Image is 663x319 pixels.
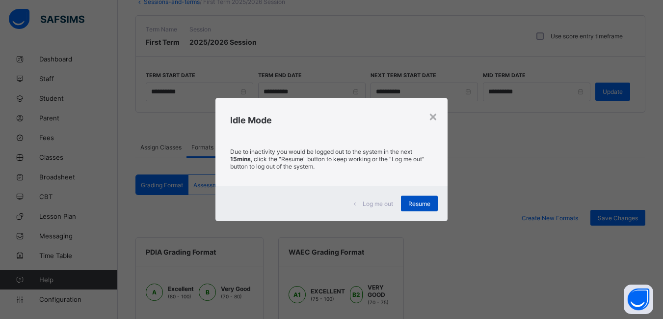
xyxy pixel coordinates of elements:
button: Open asap [624,285,653,314]
p: Due to inactivity you would be logged out to the system in the next , click the "Resume" button t... [230,148,433,170]
h2: Idle Mode [230,115,433,125]
div: × [428,108,438,124]
span: Resume [408,200,430,207]
span: Log me out [363,200,393,207]
strong: 15mins [230,155,251,163]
